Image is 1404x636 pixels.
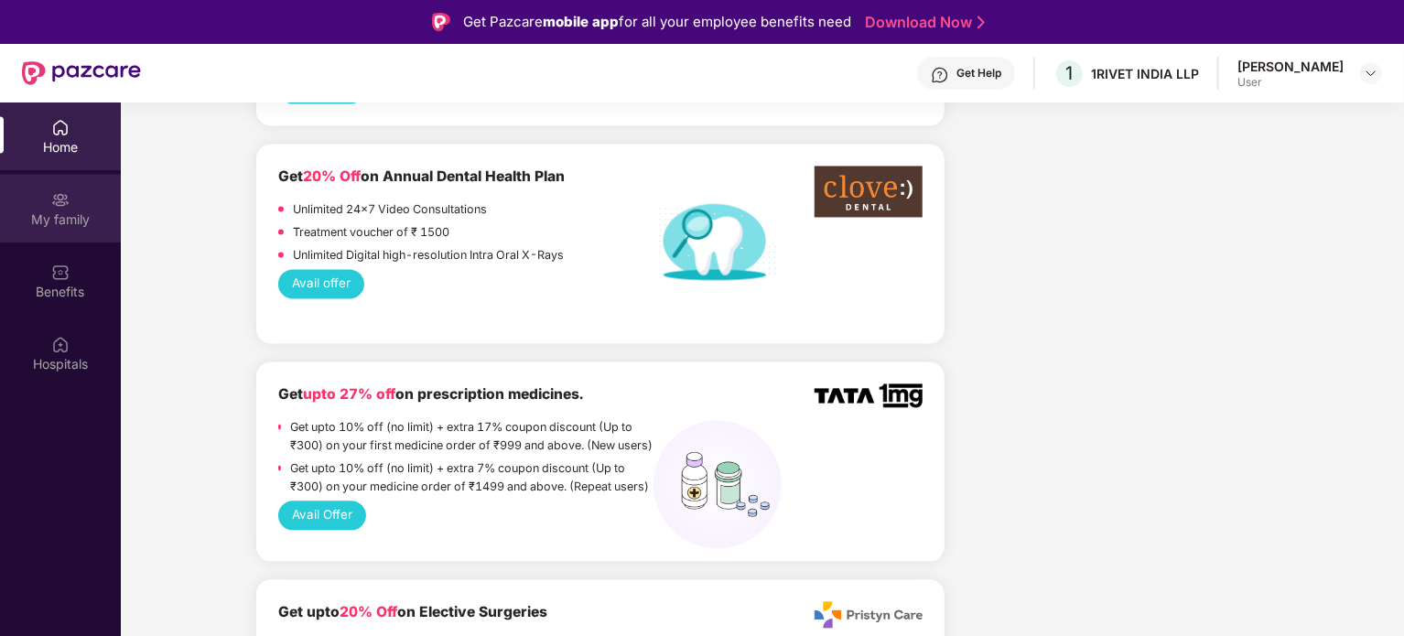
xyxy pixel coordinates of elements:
[1237,75,1344,90] div: User
[303,168,361,186] span: 20% Off
[543,13,619,30] strong: mobile app
[22,61,141,85] img: New Pazcare Logo
[1237,58,1344,75] div: [PERSON_NAME]
[931,66,949,84] img: svg+xml;base64,PHN2ZyBpZD0iSGVscC0zMngzMiIgeG1sbnM9Imh0dHA6Ly93d3cudzMub3JnLzIwMDAvc3ZnIiB3aWR0aD...
[278,386,583,404] b: Get on prescription medicines.
[293,201,487,220] p: Unlimited 24x7 Video Consultations
[653,421,782,549] img: medicines%20(1).png
[278,501,367,531] button: Avail Offer
[290,419,654,456] p: Get upto 10% off (no limit) + extra 17% coupon discount (Up to ₹300) on your first medicine order...
[815,384,922,409] img: TATA_1mg_Logo.png
[865,13,979,32] a: Download Now
[463,11,851,33] div: Get Pazcare for all your employee benefits need
[432,13,450,31] img: Logo
[278,168,565,186] b: Get on Annual Dental Health Plan
[51,119,70,137] img: svg+xml;base64,PHN2ZyBpZD0iSG9tZSIgeG1sbnM9Imh0dHA6Ly93d3cudzMub3JnLzIwMDAvc3ZnIiB3aWR0aD0iMjAiIG...
[290,460,654,497] p: Get upto 10% off (no limit) + extra 7% coupon discount (Up to ₹300) on your medicine order of ₹14...
[278,270,365,299] button: Avail offer
[1364,66,1378,81] img: svg+xml;base64,PHN2ZyBpZD0iRHJvcGRvd24tMzJ4MzIiIHhtbG5zPSJodHRwOi8vd3d3LnczLm9yZy8yMDAwL3N2ZyIgd2...
[815,167,922,218] img: clove-dental%20png.png
[278,604,547,621] b: Get upto on Elective Surgeries
[303,386,395,404] span: upto 27% off
[815,602,922,629] img: Pristyn_Care_Logo%20(1).png
[293,224,449,243] p: Treatment voucher of ₹ 1500
[51,191,70,210] img: svg+xml;base64,PHN2ZyB3aWR0aD0iMjAiIGhlaWdodD0iMjAiIHZpZXdCb3g9IjAgMCAyMCAyMCIgZmlsbD0ibm9uZSIgeG...
[340,604,397,621] span: 20% Off
[956,66,1001,81] div: Get Help
[1091,65,1199,82] div: 1RIVET INDIA LLP
[977,13,985,32] img: Stroke
[293,247,564,265] p: Unlimited Digital high-resolution Intra Oral X-Rays
[51,336,70,354] img: svg+xml;base64,PHN2ZyBpZD0iSG9zcGl0YWxzIiB4bWxucz0iaHR0cDovL3d3dy53My5vcmcvMjAwMC9zdmciIHdpZHRoPS...
[51,264,70,282] img: svg+xml;base64,PHN2ZyBpZD0iQmVuZWZpdHMiIHhtbG5zPSJodHRwOi8vd3d3LnczLm9yZy8yMDAwL3N2ZyIgd2lkdGg9Ij...
[653,203,782,283] img: Dental%20helath%20plan.png
[1066,62,1074,84] span: 1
